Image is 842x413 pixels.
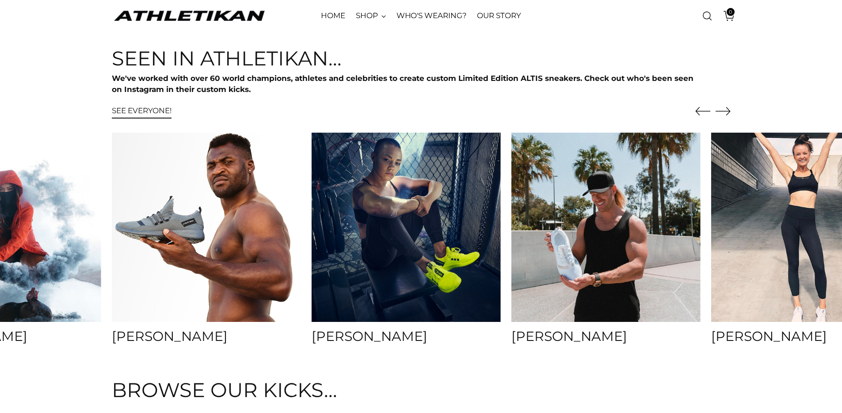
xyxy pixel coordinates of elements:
a: Open cart modal [717,7,735,25]
a: OUR STORY [477,6,521,26]
h2: Browse our kickS... [112,379,731,401]
a: WHO'S WEARING? [396,6,467,26]
h4: [PERSON_NAME] [112,329,301,344]
h3: SEEN IN ATHLETIKAN... [112,47,695,69]
span: SEE EVERYONE! [112,106,171,115]
a: Open search modal [698,7,716,25]
a: ATHLETIKAN [112,9,267,23]
h4: [PERSON_NAME] [312,329,501,344]
a: SEE EVERYONE! [112,106,171,119]
a: SHOP [356,6,386,26]
button: Move to previous carousel slide [695,104,710,119]
button: Move to next carousel slide [716,103,731,119]
a: HOME [321,6,345,26]
strong: We've worked with over 60 world champions, athletes and celebrities to create custom Limited Edit... [112,74,693,94]
h4: [PERSON_NAME] [511,329,701,344]
span: 0 [727,8,735,16]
